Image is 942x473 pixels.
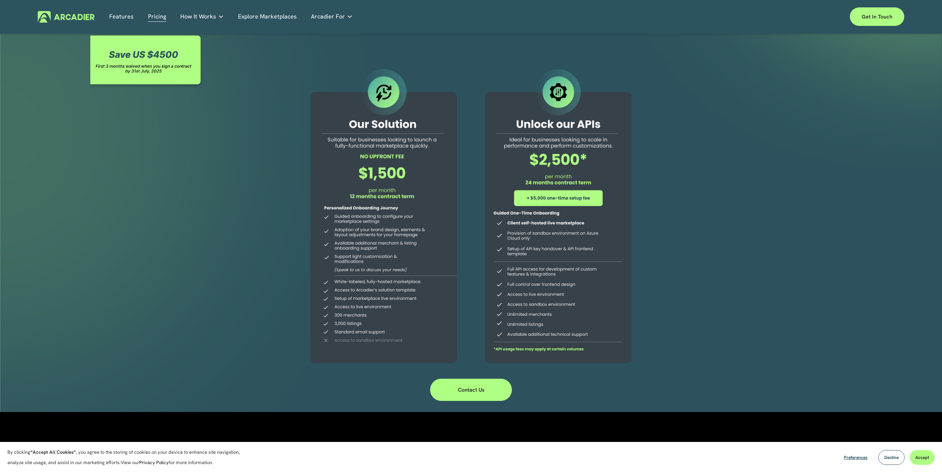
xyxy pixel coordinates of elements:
[884,455,899,460] span: Decline
[180,11,216,22] span: How It Works
[238,11,297,23] a: Explore Marketplaces
[878,450,905,465] button: Decline
[7,447,248,468] p: By clicking , you agree to the storing of cookies on your device to enhance site navigation, anal...
[180,11,224,23] a: folder dropdown
[905,437,942,473] iframe: Chat Widget
[430,379,512,401] a: Contact Us
[311,11,345,22] span: Arcadier For
[850,7,904,26] a: Get in touch
[838,450,873,465] button: Preferences
[844,455,868,460] span: Preferences
[311,11,353,23] a: folder dropdown
[38,11,94,23] img: Arcadier
[139,459,169,466] a: Privacy Policy
[148,11,166,23] a: Pricing
[30,449,76,455] strong: “Accept All Cookies”
[109,11,134,23] a: Features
